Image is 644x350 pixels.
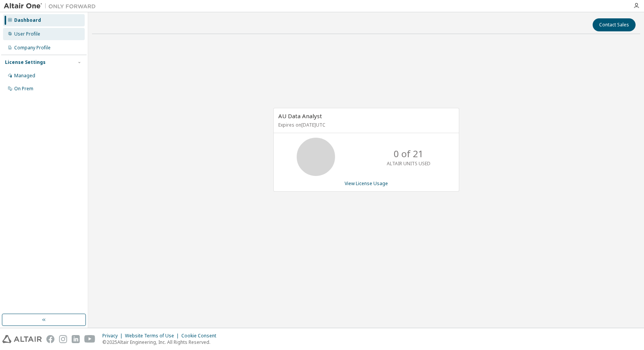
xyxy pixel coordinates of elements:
[14,17,41,23] div: Dashboard
[345,180,388,187] a: View License Usage
[14,31,40,37] div: User Profile
[394,147,424,160] p: 0 of 21
[84,335,95,343] img: youtube.svg
[4,2,100,10] img: Altair One
[72,335,80,343] img: linkedin.svg
[102,333,125,339] div: Privacy
[46,335,54,343] img: facebook.svg
[278,112,322,120] span: AU Data Analyst
[593,18,636,31] button: Contact Sales
[181,333,221,339] div: Cookie Consent
[59,335,67,343] img: instagram.svg
[125,333,181,339] div: Website Terms of Use
[278,122,452,128] p: Expires on [DATE] UTC
[2,335,42,343] img: altair_logo.svg
[387,160,430,167] p: ALTAIR UNITS USED
[14,73,35,79] div: Managed
[102,339,221,345] p: © 2025 Altair Engineering, Inc. All Rights Reserved.
[14,86,33,92] div: On Prem
[14,45,51,51] div: Company Profile
[5,59,46,65] div: License Settings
